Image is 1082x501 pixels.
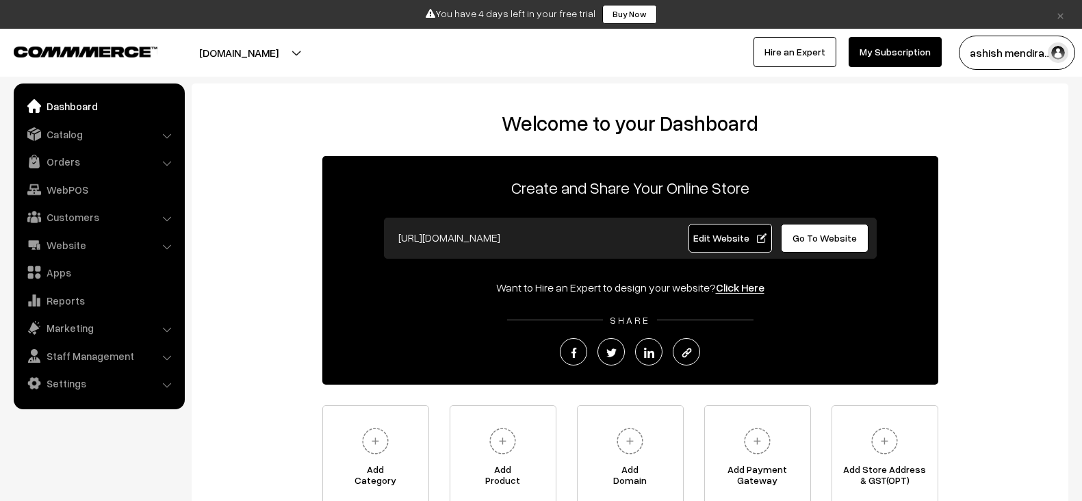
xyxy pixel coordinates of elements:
[17,177,180,202] a: WebPOS
[603,314,657,326] span: SHARE
[322,279,938,296] div: Want to Hire an Expert to design your website?
[17,344,180,368] a: Staff Management
[17,205,180,229] a: Customers
[322,175,938,200] p: Create and Share Your Online Store
[578,464,683,491] span: Add Domain
[688,224,772,253] a: Edit Website
[17,371,180,396] a: Settings
[832,464,938,491] span: Add Store Address & GST(OPT)
[323,464,428,491] span: Add Category
[14,42,133,59] a: COMMMERCE
[866,422,903,460] img: plus.svg
[151,36,326,70] button: [DOMAIN_NAME]
[753,37,836,67] a: Hire an Expert
[450,464,556,491] span: Add Product
[849,37,942,67] a: My Subscription
[5,5,1077,24] div: You have 4 days left in your free trial
[793,232,857,244] span: Go To Website
[17,288,180,313] a: Reports
[781,224,869,253] a: Go To Website
[611,422,649,460] img: plus.svg
[738,422,776,460] img: plus.svg
[17,260,180,285] a: Apps
[716,281,764,294] a: Click Here
[17,233,180,257] a: Website
[357,422,394,460] img: plus.svg
[484,422,521,460] img: plus.svg
[17,316,180,340] a: Marketing
[705,464,810,491] span: Add Payment Gateway
[1048,42,1068,63] img: user
[14,47,157,57] img: COMMMERCE
[205,111,1055,136] h2: Welcome to your Dashboard
[693,232,767,244] span: Edit Website
[17,94,180,118] a: Dashboard
[17,122,180,146] a: Catalog
[602,5,657,24] a: Buy Now
[17,149,180,174] a: Orders
[959,36,1075,70] button: ashish mendira…
[1051,6,1070,23] a: ×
